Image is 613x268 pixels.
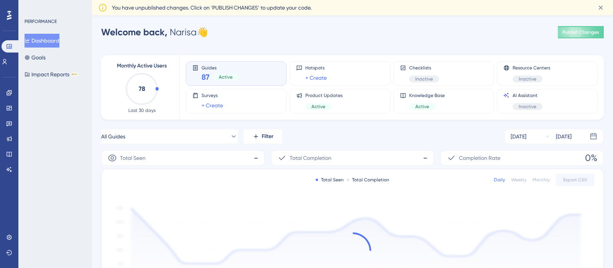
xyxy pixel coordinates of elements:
span: All Guides [101,132,125,141]
span: - [423,152,428,164]
span: 87 [202,72,210,82]
span: Welcome back, [101,26,167,38]
span: Last 30 days [128,107,156,113]
span: Active [219,74,233,80]
div: Total Completion [347,177,389,183]
button: Filter [244,129,282,144]
span: Guides [202,65,239,70]
div: BETA [71,72,78,76]
span: Inactive [519,76,536,82]
div: Daily [494,177,505,183]
span: Hotspots [305,65,327,71]
span: Publish Changes [562,29,599,35]
div: [DATE] [556,132,572,141]
span: - [254,152,258,164]
span: Completion Rate [459,153,500,163]
div: [DATE] [511,132,526,141]
span: You have unpublished changes. Click on ‘PUBLISH CHANGES’ to update your code. [112,3,311,12]
span: Active [311,104,325,110]
button: Impact ReportsBETA [25,67,78,81]
button: All Guides [101,129,238,144]
div: Narisa 👋 [101,26,208,38]
span: Surveys [202,92,223,99]
span: Total Seen [120,153,146,163]
a: + Create [305,73,327,82]
div: Monthly [533,177,550,183]
button: Goals [25,51,46,64]
span: Inactive [415,76,433,82]
span: Monthly Active Users [117,61,167,71]
span: Active [415,104,429,110]
div: Weekly [511,177,526,183]
span: Inactive [519,104,536,110]
span: 0% [585,152,597,164]
span: Checklists [409,65,439,71]
span: Product Updates [305,92,343,99]
text: 78 [139,85,145,92]
button: Export CSV [556,174,594,186]
button: Publish Changes [558,26,604,38]
span: AI Assistant [513,92,543,99]
a: + Create [202,101,223,110]
span: Resource Centers [513,65,550,71]
span: Total Completion [290,153,331,163]
div: Total Seen [316,177,344,183]
span: Filter [262,132,274,141]
button: Dashboard [25,34,59,48]
span: Knowledge Base [409,92,445,99]
span: Export CSV [563,177,587,183]
div: PERFORMANCE [25,18,57,25]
